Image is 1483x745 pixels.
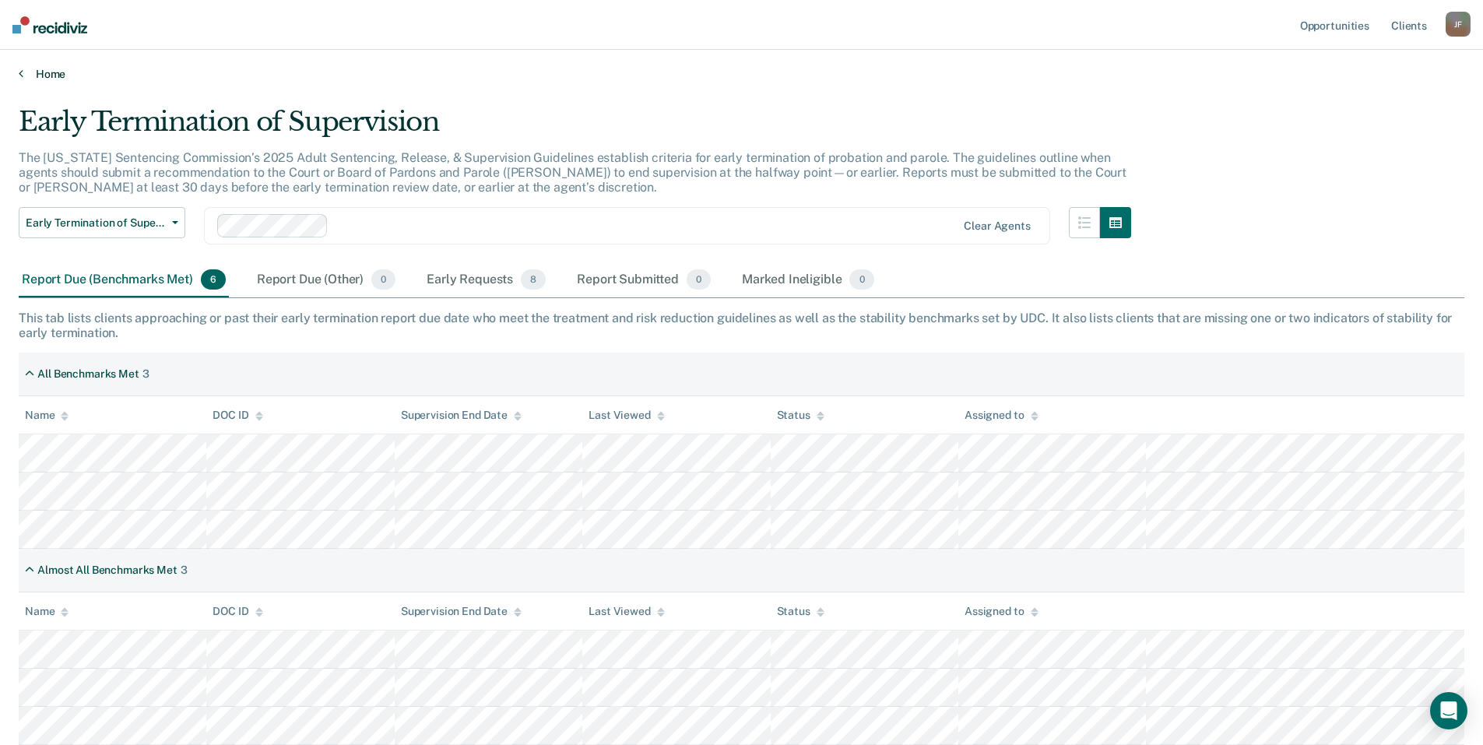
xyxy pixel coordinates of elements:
[965,605,1038,618] div: Assigned to
[19,67,1464,81] a: Home
[964,220,1030,233] div: Clear agents
[777,605,824,618] div: Status
[574,263,714,297] div: Report Submitted0
[849,269,873,290] span: 0
[589,605,664,618] div: Last Viewed
[19,106,1131,150] div: Early Termination of Supervision
[401,409,522,422] div: Supervision End Date
[19,361,156,387] div: All Benchmarks Met3
[687,269,711,290] span: 0
[37,564,177,577] div: Almost All Benchmarks Met
[19,263,229,297] div: Report Due (Benchmarks Met)6
[401,605,522,618] div: Supervision End Date
[142,367,149,381] div: 3
[19,557,194,583] div: Almost All Benchmarks Met3
[254,263,399,297] div: Report Due (Other)0
[739,263,877,297] div: Marked Ineligible0
[37,367,139,381] div: All Benchmarks Met
[25,409,69,422] div: Name
[1446,12,1471,37] button: JF
[201,269,226,290] span: 6
[589,409,664,422] div: Last Viewed
[521,269,546,290] span: 8
[19,207,185,238] button: Early Termination of Supervision
[12,16,87,33] img: Recidiviz
[213,409,262,422] div: DOC ID
[423,263,549,297] div: Early Requests8
[965,409,1038,422] div: Assigned to
[1446,12,1471,37] div: J F
[777,409,824,422] div: Status
[19,311,1464,340] div: This tab lists clients approaching or past their early termination report due date who meet the t...
[25,605,69,618] div: Name
[213,605,262,618] div: DOC ID
[181,564,188,577] div: 3
[1430,692,1467,729] div: Open Intercom Messenger
[26,216,166,230] span: Early Termination of Supervision
[19,150,1126,195] p: The [US_STATE] Sentencing Commission’s 2025 Adult Sentencing, Release, & Supervision Guidelines e...
[371,269,395,290] span: 0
